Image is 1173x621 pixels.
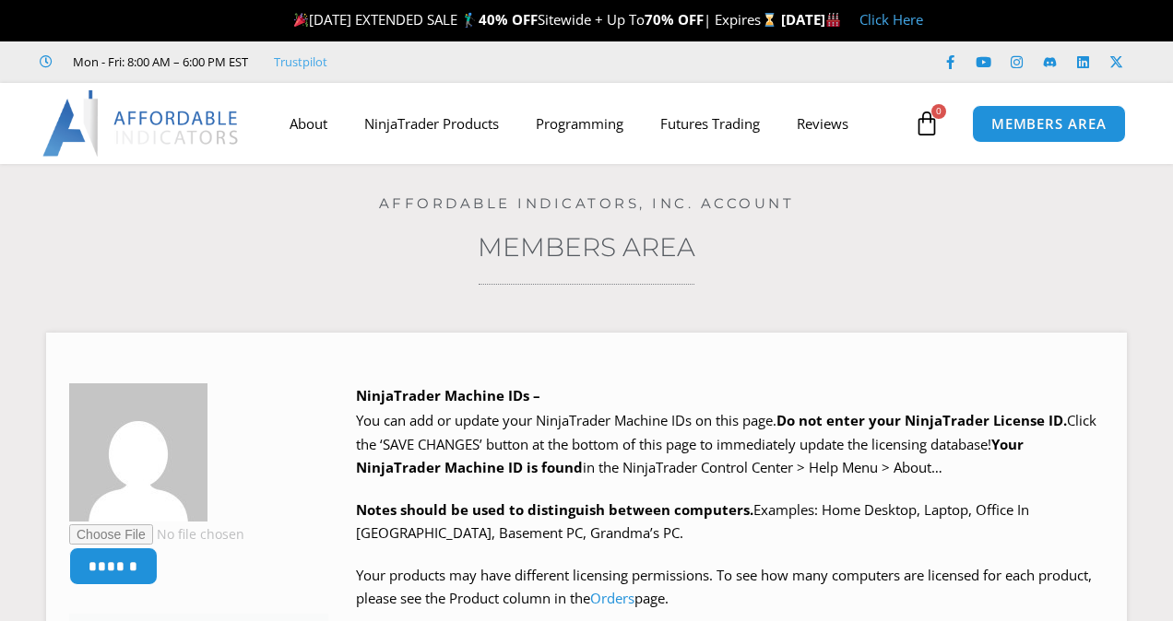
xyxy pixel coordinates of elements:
img: LogoAI | Affordable Indicators – NinjaTrader [42,90,241,157]
a: Orders [590,589,634,607]
span: Mon - Fri: 8:00 AM – 6:00 PM EST [68,51,248,73]
a: Reviews [778,102,867,145]
img: 🏭 [826,13,840,27]
a: Trustpilot [274,51,327,73]
strong: Notes should be used to distinguish between computers. [356,500,753,519]
strong: [DATE] [781,10,841,29]
span: You can add or update your NinjaTrader Machine IDs on this page. [356,411,776,429]
a: Affordable Indicators, Inc. Account [379,194,795,212]
a: Programming [517,102,642,145]
span: Examples: Home Desktop, Laptop, Office In [GEOGRAPHIC_DATA], Basement PC, Grandma’s PC. [356,500,1029,543]
a: NinjaTrader Products [346,102,517,145]
nav: Menu [271,102,909,145]
span: Click the ‘SAVE CHANGES’ button at the bottom of this page to immediately update the licensing da... [356,411,1096,476]
a: About [271,102,346,145]
img: 🎉 [294,13,308,27]
b: NinjaTrader Machine IDs – [356,386,540,404]
a: MEMBERS AREA [972,105,1126,143]
img: f1f1b38701aa9eed15df73364327a0ebc7670d6fd1b25f9c563a134057b32ecc [69,383,207,521]
a: 0 [886,97,967,150]
b: Do not enter your NinjaTrader License ID. [776,411,1067,429]
strong: 70% OFF [645,10,704,29]
span: [DATE] EXTENDED SALE 🏌️‍♂️ Sitewide + Up To | Expires [290,10,780,29]
span: MEMBERS AREA [991,117,1107,131]
span: 0 [931,104,946,119]
a: Click Here [859,10,923,29]
strong: 40% OFF [479,10,538,29]
a: Members Area [478,231,695,263]
a: Futures Trading [642,102,778,145]
span: Your products may have different licensing permissions. To see how many computers are licensed fo... [356,566,1092,608]
img: ⌛ [763,13,776,27]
